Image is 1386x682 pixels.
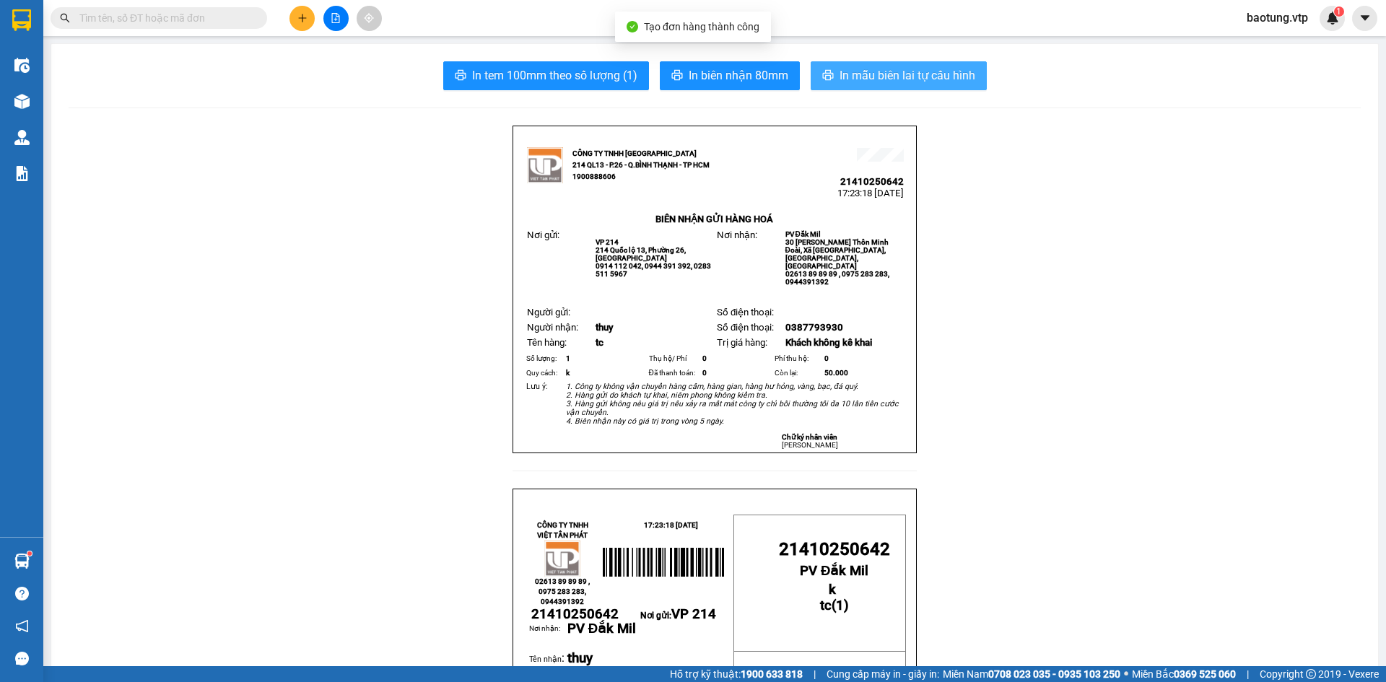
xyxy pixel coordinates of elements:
img: logo-vxr [12,9,31,31]
span: check-circle [627,21,638,32]
span: VP 214 [49,101,72,109]
span: 21410250642 [779,539,890,559]
span: Nơi nhận: [110,100,134,121]
span: Lưu ý: [526,382,548,391]
span: | [814,666,816,682]
span: 0914 112 042, 0944 391 392, 0283 511 5967 [596,262,711,278]
span: 21410250642 [840,176,904,187]
button: caret-down [1352,6,1377,31]
span: [PERSON_NAME] [782,441,838,449]
span: PV Đắk Mil [785,230,821,238]
sup: 1 [27,551,32,556]
button: plus [289,6,315,31]
span: 17:23:18 [DATE] [837,188,904,198]
strong: 0369 525 060 [1174,668,1236,680]
img: warehouse-icon [14,58,30,73]
strong: BIÊN NHẬN GỬI HÀNG HOÁ [50,87,167,97]
span: plus [297,13,308,23]
span: tc [596,337,603,348]
span: VP 214 [671,606,716,622]
span: PV Đắk Mil [567,621,636,637]
img: icon-new-feature [1326,12,1339,25]
img: warehouse-icon [14,554,30,569]
span: Người nhận: [527,322,578,333]
td: Phí thu hộ: [772,351,823,366]
button: file-add [323,6,349,31]
span: 214 Quốc lộ 13, Phường 26, [GEOGRAPHIC_DATA] [596,246,686,262]
span: Số điện thoại: [717,307,774,318]
span: question-circle [15,587,29,600]
span: 17:23:18 [DATE] [644,521,698,529]
span: file-add [331,13,341,23]
span: message [15,652,29,665]
img: logo [544,541,580,577]
span: Số điện thoại: [717,322,774,333]
span: 0 [824,354,829,362]
span: PV Đắk Mil [800,563,868,579]
span: Khách không kê khai [785,337,872,348]
img: warehouse-icon [14,94,30,109]
span: 1 [1336,6,1341,17]
span: baotung.vtp [1235,9,1320,27]
img: warehouse-icon [14,130,30,145]
span: 21410250634 [140,54,204,65]
td: Số lượng: [524,351,564,366]
img: logo [14,32,33,69]
button: printerIn biên nhận 80mm [660,61,800,90]
span: Miền Nam [943,666,1120,682]
span: Nơi gửi: [14,100,30,121]
span: copyright [1306,669,1316,679]
td: Thụ hộ/ Phí [647,351,701,366]
strong: Chữ ký nhân viên [782,433,837,441]
span: k [566,369,570,377]
span: Trị giá hàng: [717,337,767,348]
span: Cung cấp máy in - giấy in: [827,666,939,682]
td: Còn lại: [772,366,823,380]
strong: CÔNG TY TNHH VIỆT TÂN PHÁT [537,521,588,539]
span: thuy [567,650,593,666]
td: Quy cách: [524,366,564,380]
span: In tem 100mm theo số lượng (1) [472,66,637,84]
span: 21410250642 [531,606,619,622]
span: Tạo đơn hàng thành công [644,21,759,32]
span: 0 [702,369,707,377]
span: Tên hàng: [527,337,567,348]
button: printerIn mẫu biên lai tự cấu hình [811,61,987,90]
span: 0 [702,354,707,362]
span: In mẫu biên lai tự cấu hình [840,66,975,84]
span: 02613 89 89 89 , 0975 283 283, 0944391392 [785,270,889,286]
img: solution-icon [14,166,30,181]
span: ⚪️ [1124,671,1128,677]
span: Nơi gửi: [640,611,716,621]
span: 02613 89 89 89 , 0975 283 283, 0944391392 [535,577,590,606]
strong: BIÊN NHẬN GỬI HÀNG HOÁ [655,214,773,224]
button: aim [357,6,382,31]
span: In biên nhận 80mm [689,66,788,84]
span: 50.000 [824,369,848,377]
strong: 0708 023 035 - 0935 103 250 [988,668,1120,680]
span: printer [822,69,834,83]
span: notification [15,619,29,633]
span: caret-down [1359,12,1372,25]
span: Tên nhận [529,655,562,664]
strong: 1900 633 818 [741,668,803,680]
button: printerIn tem 100mm theo số lượng (1) [443,61,649,90]
span: Nơi nhận: [717,229,757,240]
span: 1 [836,598,844,613]
span: aim [364,13,374,23]
span: 1 [566,354,570,362]
span: 30 [PERSON_NAME] Thôn Minh Đoài, Xã [GEOGRAPHIC_DATA], [GEOGRAPHIC_DATA], [GEOGRAPHIC_DATA] [785,238,889,270]
span: Hỗ trợ kỹ thuật: [670,666,803,682]
span: VP 214 [596,238,619,246]
sup: 1 [1334,6,1344,17]
span: tc [820,598,832,613]
span: search [60,13,70,23]
span: Người gửi: [527,307,570,318]
span: 16:29:21 [DATE] [137,65,204,76]
td: Nơi nhận: [529,623,567,650]
span: 0387793930 [785,322,843,333]
input: Tìm tên, số ĐT hoặc mã đơn [79,10,250,26]
span: printer [455,69,466,83]
img: logo [527,147,563,183]
span: Nơi gửi: [527,229,559,240]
